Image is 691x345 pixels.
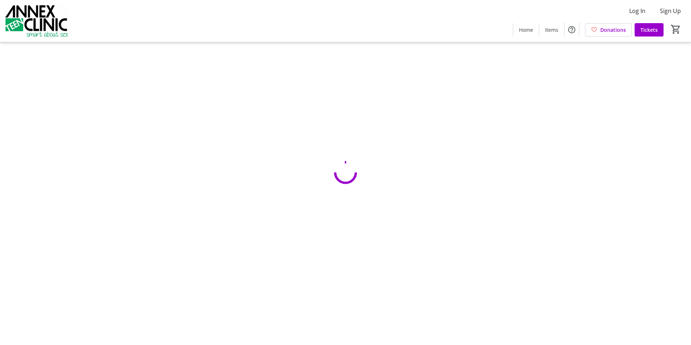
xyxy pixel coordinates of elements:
span: Log In [629,7,645,15]
span: Tickets [640,26,658,34]
a: Items [539,23,564,37]
button: Help [565,22,579,37]
span: Donations [600,26,626,34]
span: Items [545,26,558,34]
button: Sign Up [654,5,687,17]
img: Annex Teen Clinic's Logo [4,3,69,39]
span: Sign Up [660,7,681,15]
button: Log In [623,5,651,17]
a: Tickets [635,23,664,37]
span: Home [519,26,533,34]
a: Donations [585,23,632,37]
a: Home [513,23,539,37]
button: Cart [669,23,682,36]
